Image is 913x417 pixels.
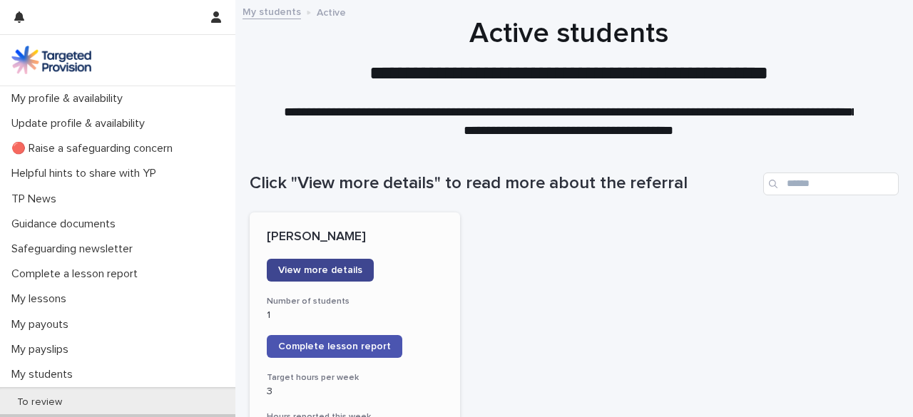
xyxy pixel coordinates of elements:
p: Helpful hints to share with YP [6,167,168,180]
a: Complete lesson report [267,335,402,358]
img: M5nRWzHhSzIhMunXDL62 [11,46,91,74]
p: My students [6,368,84,381]
span: View more details [278,265,362,275]
a: View more details [267,259,374,282]
p: 3 [267,386,443,398]
p: My payslips [6,343,80,356]
h3: Number of students [267,296,443,307]
h3: Target hours per week [267,372,443,383]
span: Complete lesson report [278,341,391,351]
p: [PERSON_NAME] [267,230,443,245]
input: Search [763,173,899,195]
p: Complete a lesson report [6,267,149,281]
p: TP News [6,192,68,206]
a: My students [243,3,301,19]
p: 🔴 Raise a safeguarding concern [6,142,184,155]
p: Active [317,4,346,19]
p: My profile & availability [6,92,134,105]
p: Update profile & availability [6,117,156,130]
p: 1 [267,309,443,321]
p: My payouts [6,318,80,331]
p: My lessons [6,292,78,306]
p: Guidance documents [6,217,127,231]
p: To review [6,396,73,408]
h1: Click "View more details" to read more about the referral [250,173,758,194]
h1: Active students [250,16,888,51]
p: Safeguarding newsletter [6,242,144,256]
